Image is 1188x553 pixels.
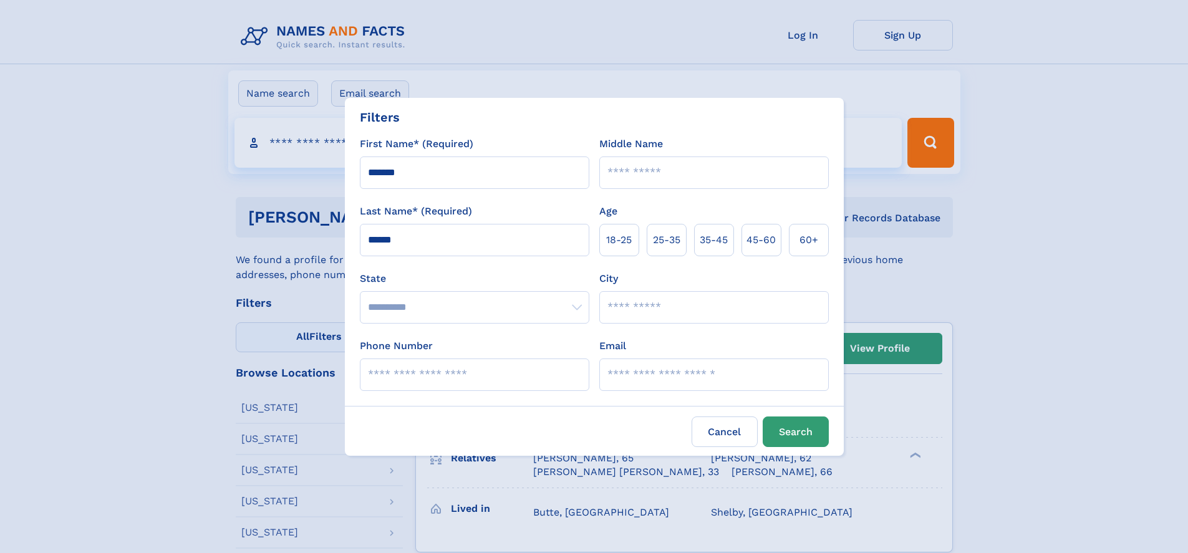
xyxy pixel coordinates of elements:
[360,137,473,151] label: First Name* (Required)
[763,416,829,447] button: Search
[360,339,433,353] label: Phone Number
[599,204,617,219] label: Age
[599,339,626,353] label: Email
[606,233,632,248] span: 18‑25
[746,233,776,248] span: 45‑60
[692,416,758,447] label: Cancel
[360,271,589,286] label: State
[599,137,663,151] label: Middle Name
[360,108,400,127] div: Filters
[700,233,728,248] span: 35‑45
[360,204,472,219] label: Last Name* (Required)
[599,271,618,286] label: City
[799,233,818,248] span: 60+
[653,233,680,248] span: 25‑35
